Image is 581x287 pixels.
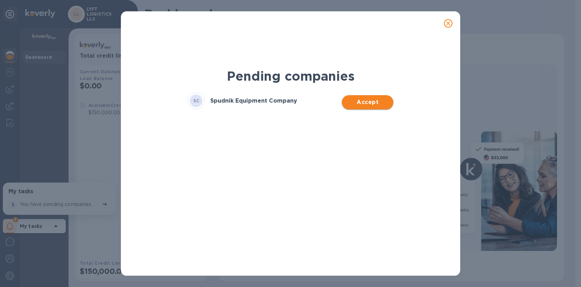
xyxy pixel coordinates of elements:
[210,98,297,104] h3: Spudnik Equipment Company
[227,68,354,84] b: Pending companies
[193,98,199,103] b: SC
[342,95,393,109] button: Accept
[347,98,387,107] span: Accept
[440,15,457,32] button: close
